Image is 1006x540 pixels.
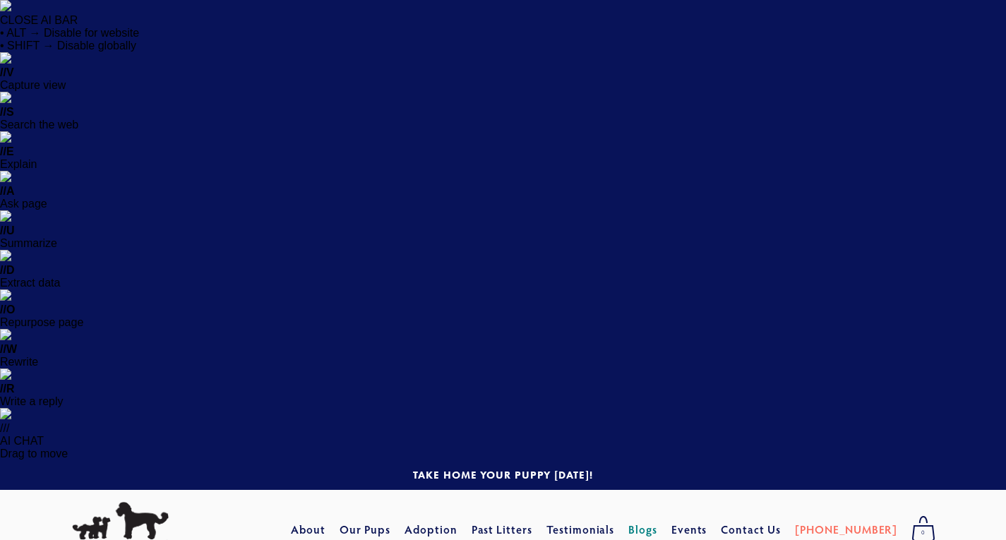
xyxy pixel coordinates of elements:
a: Past Litters [472,522,533,536]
